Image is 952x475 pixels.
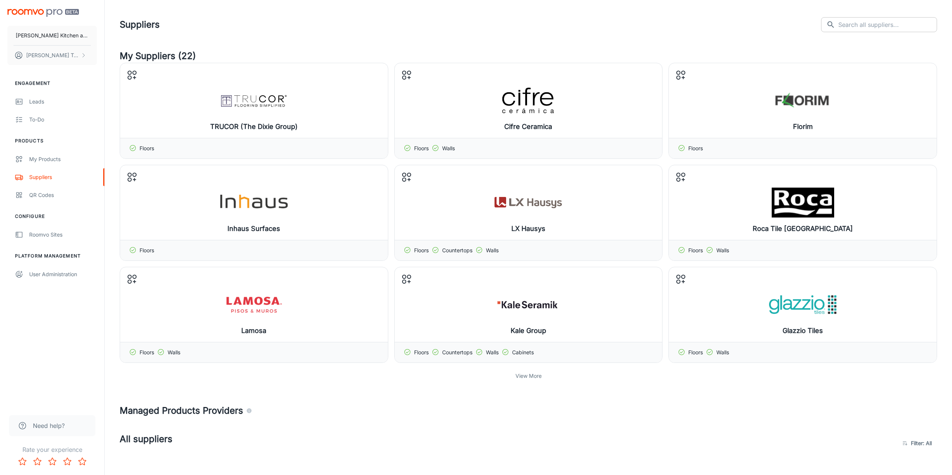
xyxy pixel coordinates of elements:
[7,9,79,17] img: Roomvo PRO Beta
[140,144,154,152] p: Floors
[7,26,97,45] button: [PERSON_NAME] Kitchen and Bath Design Llc
[716,246,729,255] p: Walls
[29,155,97,163] div: My Products
[29,173,97,181] div: Suppliers
[716,348,729,357] p: Walls
[442,348,472,357] p: Countertops
[16,31,89,40] p: [PERSON_NAME] Kitchen and Bath Design Llc
[120,49,937,63] h4: My Suppliers (22)
[140,246,154,255] p: Floors
[442,246,472,255] p: Countertops
[120,18,160,31] h1: Suppliers
[512,348,534,357] p: Cabinets
[60,454,75,469] button: Rate 4 star
[45,454,60,469] button: Rate 3 star
[7,46,97,65] button: [PERSON_NAME] Turan
[29,270,97,278] div: User Administration
[414,348,429,357] p: Floors
[838,17,937,32] input: Search all suppliers...
[688,348,703,357] p: Floors
[515,372,542,380] p: View More
[911,439,932,448] span: Filter
[414,246,429,255] p: Floors
[29,98,97,106] div: Leads
[75,454,90,469] button: Rate 5 star
[688,144,703,152] p: Floors
[26,51,79,59] p: [PERSON_NAME] Turan
[923,439,932,448] span: : All
[33,421,65,430] span: Need help?
[30,454,45,469] button: Rate 2 star
[246,404,252,417] div: Agencies and suppliers who work with us to automatically identify the specific products you carry
[6,445,98,454] p: Rate your experience
[414,144,429,152] p: Floors
[486,348,499,357] p: Walls
[120,404,937,417] h4: Managed Products Providers
[120,432,898,454] h4: All suppliers
[15,454,30,469] button: Rate 1 star
[29,191,97,199] div: QR Codes
[688,246,703,255] p: Floors
[29,115,97,124] div: To-do
[168,348,180,357] p: Walls
[486,246,499,255] p: Walls
[442,144,455,152] p: Walls
[140,348,154,357] p: Floors
[29,231,97,239] div: Roomvo Sites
